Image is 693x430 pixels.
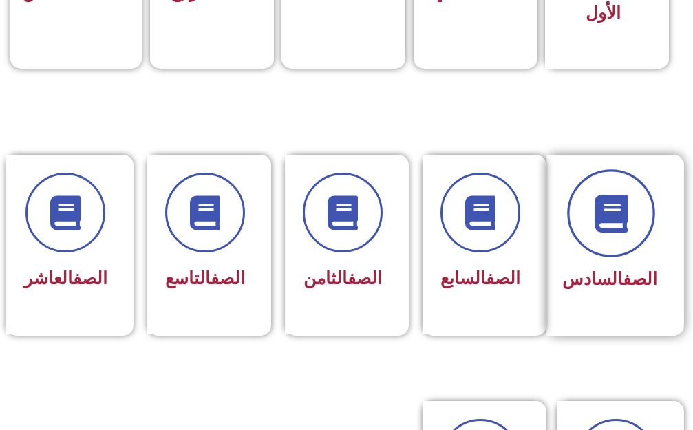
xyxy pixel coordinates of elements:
[165,268,245,288] span: التاسع
[486,268,520,288] a: الصف
[440,268,520,288] span: السابع
[623,269,657,289] a: الصف
[303,268,382,288] span: الثامن
[211,268,245,288] a: الصف
[24,268,107,288] span: العاشر
[73,268,107,288] a: الصف
[348,268,382,288] a: الصف
[562,269,657,289] span: السادس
